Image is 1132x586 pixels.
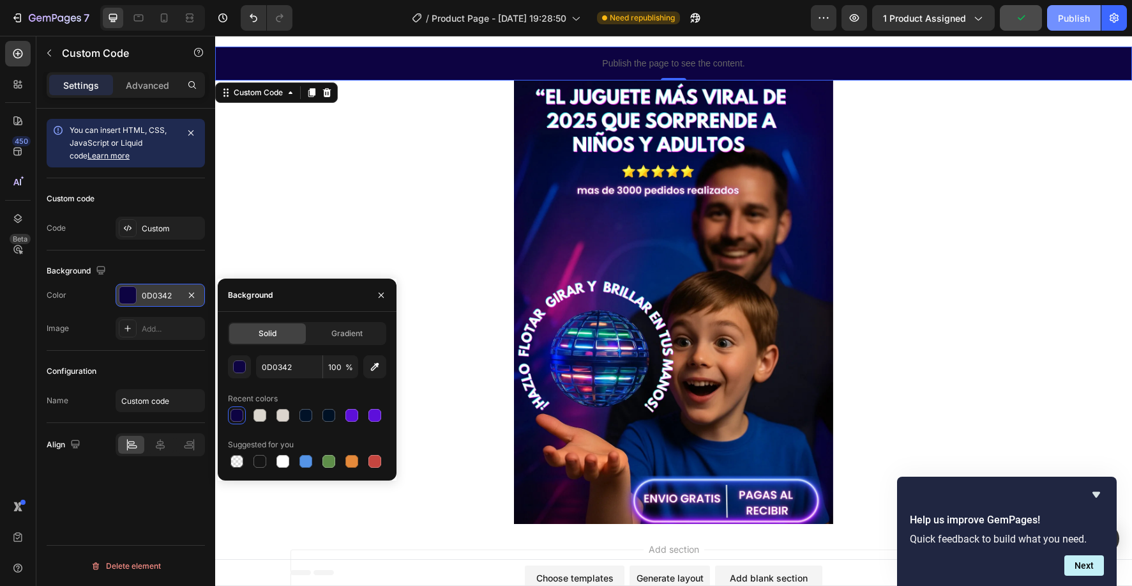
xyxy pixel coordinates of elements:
[5,5,95,31] button: 7
[1089,487,1104,502] button: Hide survey
[910,513,1104,528] h2: Help us improve GemPages!
[228,289,273,301] div: Background
[12,136,31,146] div: 450
[910,487,1104,576] div: Help us improve GemPages!
[1058,12,1090,25] div: Publish
[215,36,1132,586] iframe: Design area
[10,234,31,244] div: Beta
[47,366,96,377] div: Configuration
[70,125,167,160] span: You can insert HTML, CSS, JavaScript or Liquid code
[872,5,995,31] button: 1 product assigned
[126,79,169,92] p: Advanced
[47,395,68,406] div: Name
[142,323,202,335] div: Add...
[91,559,161,574] div: Delete element
[84,10,89,26] p: 7
[256,355,322,378] input: Eg: FFFFFF
[62,45,170,61] p: Custom Code
[331,328,363,339] span: Gradient
[47,193,94,204] div: Custom code
[1064,555,1104,576] button: Next question
[428,507,489,520] span: Add section
[241,5,292,31] div: Undo/Redo
[432,12,566,25] span: Product Page - [DATE] 19:28:50
[299,45,618,488] img: portada_fly.webp
[142,223,202,235] div: Custom
[47,323,69,334] div: Image
[47,222,66,234] div: Code
[345,362,353,373] span: %
[259,328,276,339] span: Solid
[47,556,205,576] button: Delete element
[63,79,99,92] p: Settings
[228,439,294,451] div: Suggested for you
[142,290,179,302] div: 0D0342
[1047,5,1101,31] button: Publish
[883,12,966,25] span: 1 product assigned
[910,533,1104,545] p: Quick feedback to build what you need.
[228,393,278,405] div: Recent colors
[87,151,130,160] a: Learn more
[426,12,429,25] span: /
[610,12,675,24] span: Need republishing
[47,289,66,301] div: Color
[47,436,83,454] div: Align
[47,263,109,280] div: Background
